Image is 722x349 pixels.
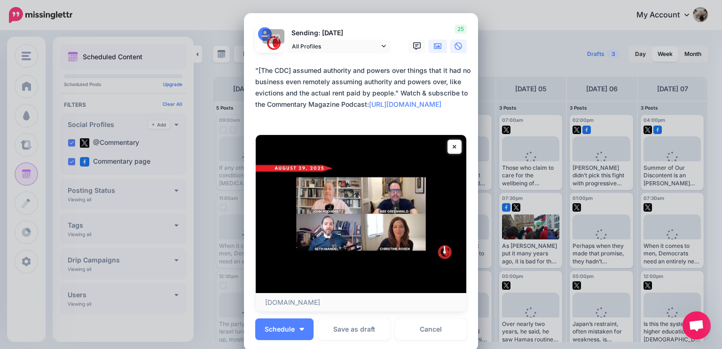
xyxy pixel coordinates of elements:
img: arrow-down-white.png [299,328,304,331]
a: All Profiles [287,40,391,53]
p: [DOMAIN_NAME] [265,298,457,307]
span: 25 [455,24,467,34]
img: user_default_image.png [258,27,272,41]
button: Save as draft [318,318,390,340]
p: Sending: [DATE] [287,28,391,39]
button: Schedule [255,318,314,340]
span: Schedule [265,326,295,333]
span: All Profiles [292,41,379,51]
div: "[The CDC] assumed authority and powers over things that it had no business even remotely assumin... [255,65,471,110]
a: Cancel [395,318,467,340]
